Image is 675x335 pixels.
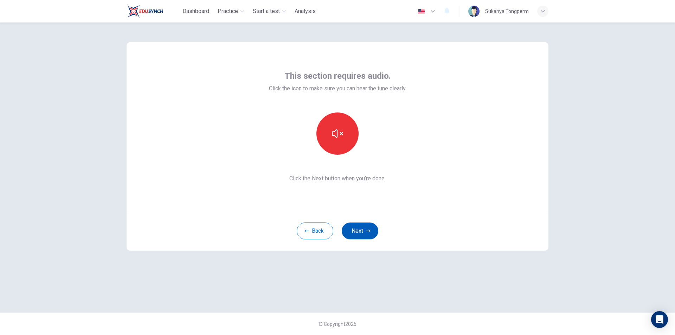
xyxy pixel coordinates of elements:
[218,7,238,15] span: Practice
[297,223,333,239] button: Back
[485,7,529,15] div: Sukanya Tongperm
[215,5,247,18] button: Practice
[468,6,480,17] img: Profile picture
[269,174,406,183] span: Click the Next button when you’re done.
[284,70,391,82] span: This section requires audio.
[180,5,212,18] button: Dashboard
[182,7,209,15] span: Dashboard
[319,321,356,327] span: © Copyright 2025
[127,4,180,18] a: Train Test logo
[417,9,426,14] img: en
[253,7,280,15] span: Start a test
[250,5,289,18] button: Start a test
[292,5,319,18] button: Analysis
[342,223,378,239] button: Next
[269,84,406,93] span: Click the icon to make sure you can hear the tune clearly.
[127,4,163,18] img: Train Test logo
[651,311,668,328] div: Open Intercom Messenger
[295,7,316,15] span: Analysis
